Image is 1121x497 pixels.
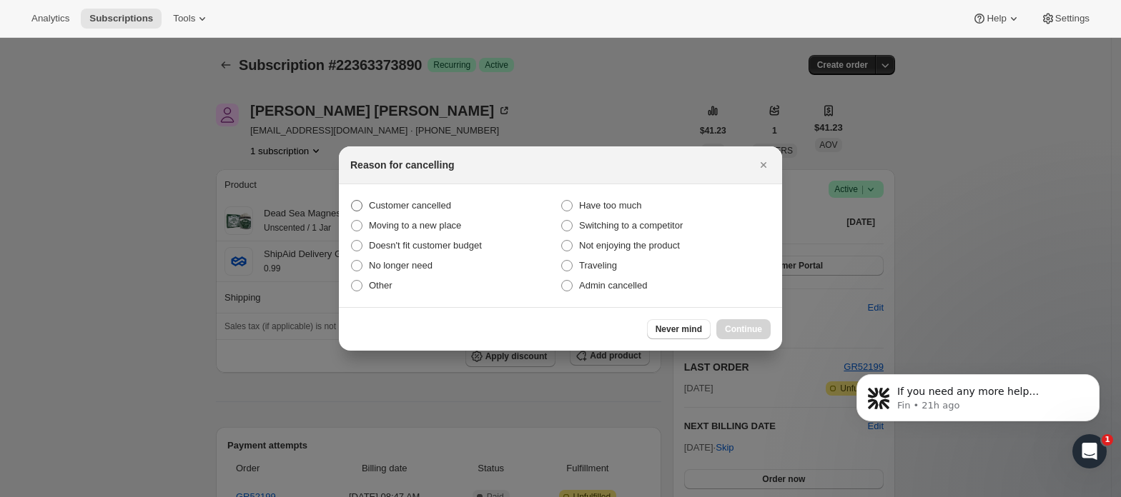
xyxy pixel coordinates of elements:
[173,13,195,24] span: Tools
[23,9,78,29] button: Analytics
[754,155,774,175] button: Close
[1055,13,1090,24] span: Settings
[987,13,1006,24] span: Help
[1102,434,1113,446] span: 1
[579,260,617,271] span: Traveling
[369,200,451,211] span: Customer cancelled
[1072,434,1107,468] iframe: Intercom live chat
[31,13,69,24] span: Analytics
[1032,9,1098,29] button: Settings
[369,280,392,291] span: Other
[369,220,461,231] span: Moving to a new place
[835,344,1121,458] iframe: Intercom notifications message
[81,9,162,29] button: Subscriptions
[62,41,244,138] span: If you need any more help understanding our SMS subscription management features, please let me k...
[369,260,433,271] span: No longer need
[579,280,647,291] span: Admin cancelled
[164,9,218,29] button: Tools
[62,55,247,68] p: Message from Fin, sent 21h ago
[89,13,153,24] span: Subscriptions
[579,200,641,211] span: Have too much
[350,158,454,172] h2: Reason for cancelling
[647,319,711,339] button: Never mind
[656,323,702,335] span: Never mind
[964,9,1029,29] button: Help
[579,220,683,231] span: Switching to a competitor
[369,240,482,251] span: Doesn't fit customer budget
[579,240,680,251] span: Not enjoying the product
